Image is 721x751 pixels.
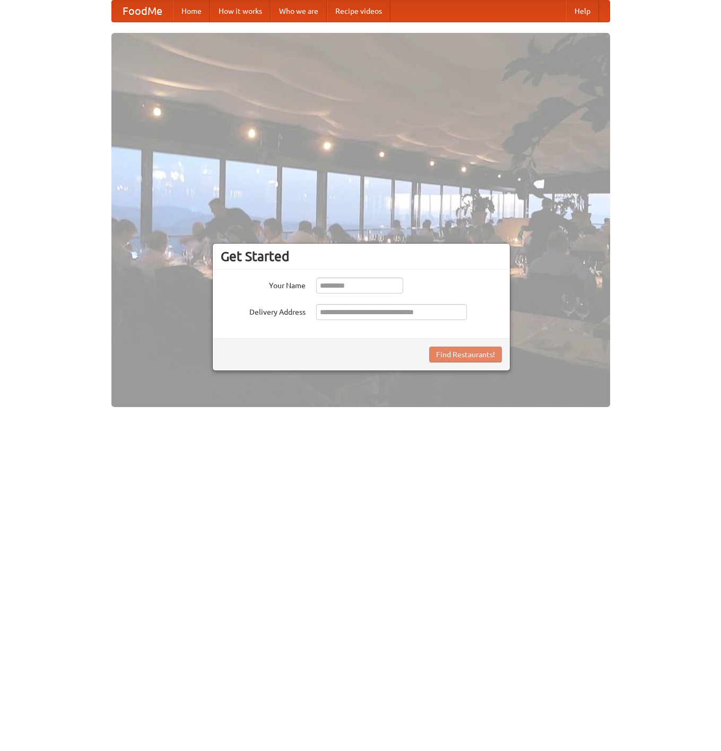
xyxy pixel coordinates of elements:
[210,1,271,22] a: How it works
[112,1,173,22] a: FoodMe
[173,1,210,22] a: Home
[566,1,599,22] a: Help
[429,347,502,362] button: Find Restaurants!
[327,1,390,22] a: Recipe videos
[221,248,502,264] h3: Get Started
[271,1,327,22] a: Who we are
[221,304,306,317] label: Delivery Address
[221,278,306,291] label: Your Name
